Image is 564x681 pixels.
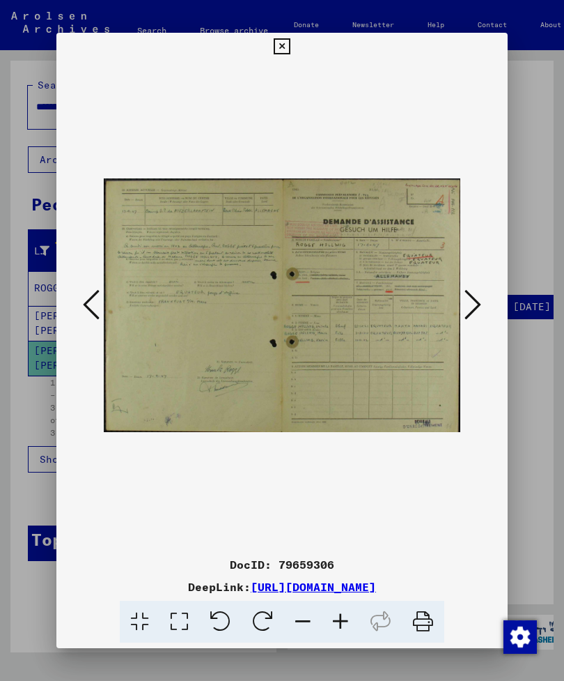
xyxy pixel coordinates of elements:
img: Change consent [503,620,537,654]
img: 001.jpg [104,61,460,551]
div: DeepLink: [56,579,508,595]
a: [URL][DOMAIN_NAME] [251,580,376,594]
div: DocID: 79659306 [56,556,508,573]
div: Change consent [503,620,536,653]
